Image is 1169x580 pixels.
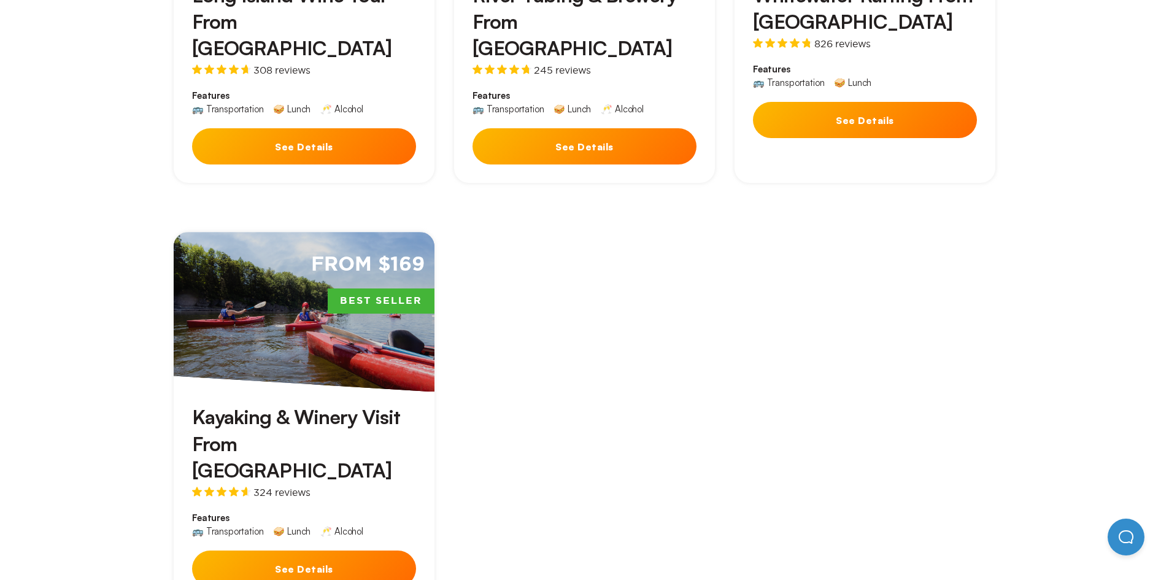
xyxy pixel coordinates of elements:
div: 🚌 Transportation [473,104,544,114]
div: 🚌 Transportation [753,78,824,87]
div: 🥪 Lunch [554,104,591,114]
div: 🚌 Transportation [192,527,263,536]
span: Features [473,90,696,102]
iframe: Help Scout Beacon - Open [1108,519,1144,555]
h3: Kayaking & Winery Visit From [GEOGRAPHIC_DATA] [192,404,416,484]
span: Best Seller [328,288,434,314]
span: 245 reviews [534,65,591,75]
span: Features [753,63,977,75]
div: 🥪 Lunch [834,78,871,87]
span: Features [192,512,416,524]
button: See Details [753,102,977,138]
span: 826 reviews [814,39,871,48]
button: See Details [473,128,696,164]
div: 🚌 Transportation [192,104,263,114]
span: 308 reviews [253,65,311,75]
div: 🥪 Lunch [273,104,311,114]
span: 324 reviews [253,487,311,497]
div: 🥪 Lunch [273,527,311,536]
div: 🥂 Alcohol [320,527,363,536]
div: 🥂 Alcohol [601,104,644,114]
button: See Details [192,128,416,164]
span: Features [192,90,416,102]
div: 🥂 Alcohol [320,104,363,114]
span: From $169 [311,252,425,278]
